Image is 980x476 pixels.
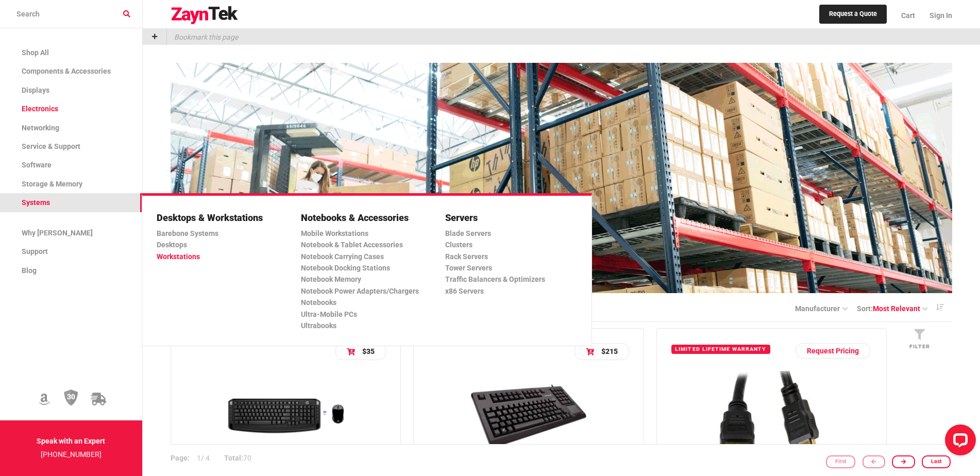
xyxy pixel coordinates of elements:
img: logo [171,6,239,25]
img: G80-11900LUMEU-2 - CHERRY MX 11900 Wired Keyboard [471,372,586,459]
a: Sign In [922,3,952,28]
span: Software [22,161,52,169]
a: Servers [445,210,569,225]
a: Sort: [857,303,928,314]
a: Ultrabooks [301,320,425,331]
strong: Total: [224,454,243,462]
span: Shop All [22,48,49,57]
iframe: LiveChat chat widget [937,420,980,464]
a: Descending [927,300,952,314]
a: Request Pricing [796,343,870,359]
span: Networking [22,124,59,132]
p: 70 [217,445,259,472]
a: [PHONE_NUMBER] [41,450,102,458]
a: Rack Servers [445,251,569,262]
span: Limited lifetime warranty [671,345,770,354]
span: Blog [22,266,37,275]
a: Workstations [157,251,280,262]
a: Desktops [157,239,280,250]
a: Notebook Memory [301,274,425,285]
a: Notebooks & Accessories [301,210,425,225]
span: Support [22,247,48,256]
a: Notebook Carrying Cases [301,251,425,262]
span: Electronics [22,105,58,113]
span: Service & Support [22,142,80,150]
a: Notebooks [301,297,425,308]
span: 1 [197,454,201,462]
p: Bookmark this page [167,29,238,45]
span: Systems [22,198,50,207]
a: Request a Quote [819,5,887,24]
span: Components & Accessories [22,67,111,75]
a: Desktops & Workstations [157,210,280,225]
span: Cart [901,11,915,20]
strong: Page: [171,454,190,462]
a: Mobile Workstations [301,228,425,239]
img: HDMM6 -- StarTech.com 6ft (2m) HDMI Cable, 4K High Speed HDMI Cable with Ethernet, UHD 4K 30Hz Vide [713,371,831,457]
span: Why [PERSON_NAME] [22,229,93,237]
a: Last [922,455,951,468]
a: manufacturer [795,304,848,313]
span: Displays [22,86,49,94]
a: Tower Servers [445,262,569,274]
img: HP Wireless Keyboard And Mouse 300 [228,372,344,459]
p: Filter [894,342,944,351]
a: Notebook Power Adapters/Chargers [301,285,425,297]
a: Blade Servers [445,228,569,239]
span: Most Relevant [873,304,920,313]
a: Notebook Docking Stations [301,262,425,274]
a: Ultra-Mobile PCs [301,309,425,320]
strong: Speak with an Expert [37,437,105,445]
span: Storage & Memory [22,180,82,188]
p: / 4 [171,445,217,472]
a: x86 Servers [445,285,569,297]
a: Barebone Systems [157,228,280,239]
a: Clusters [445,239,569,250]
p: $215 [601,345,618,359]
a: Traffic Balancers & Optimizers [445,274,569,285]
img: 30 Day Return Policy [64,389,78,406]
a: Cart [894,3,922,28]
a: Notebook & Tablet Accessories [301,239,425,250]
p: $35 [362,345,375,359]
